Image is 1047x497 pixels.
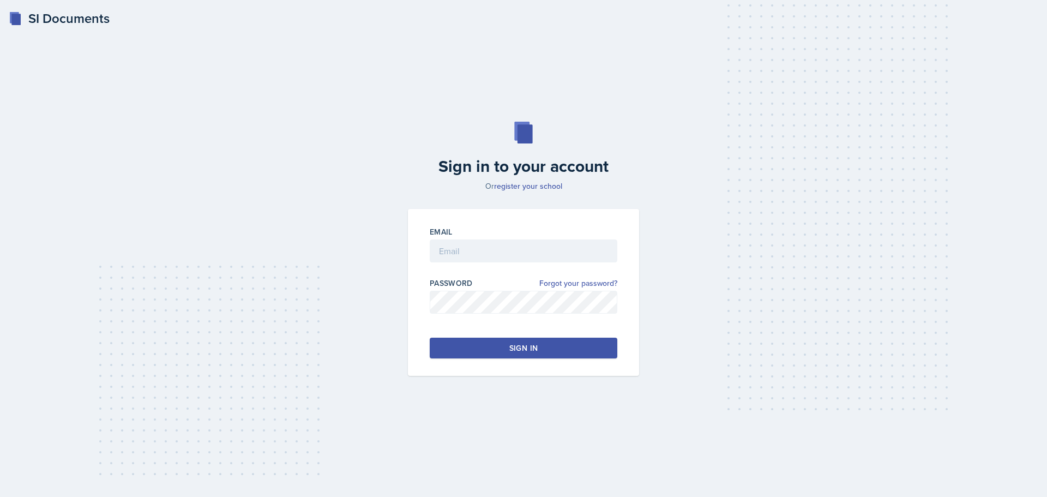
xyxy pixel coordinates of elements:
div: Sign in [509,343,538,354]
a: register your school [494,181,562,191]
input: Email [430,239,617,262]
a: Forgot your password? [539,278,617,289]
a: SI Documents [9,9,110,28]
label: Password [430,278,473,289]
p: Or [401,181,646,191]
label: Email [430,226,453,237]
h2: Sign in to your account [401,157,646,176]
button: Sign in [430,338,617,358]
